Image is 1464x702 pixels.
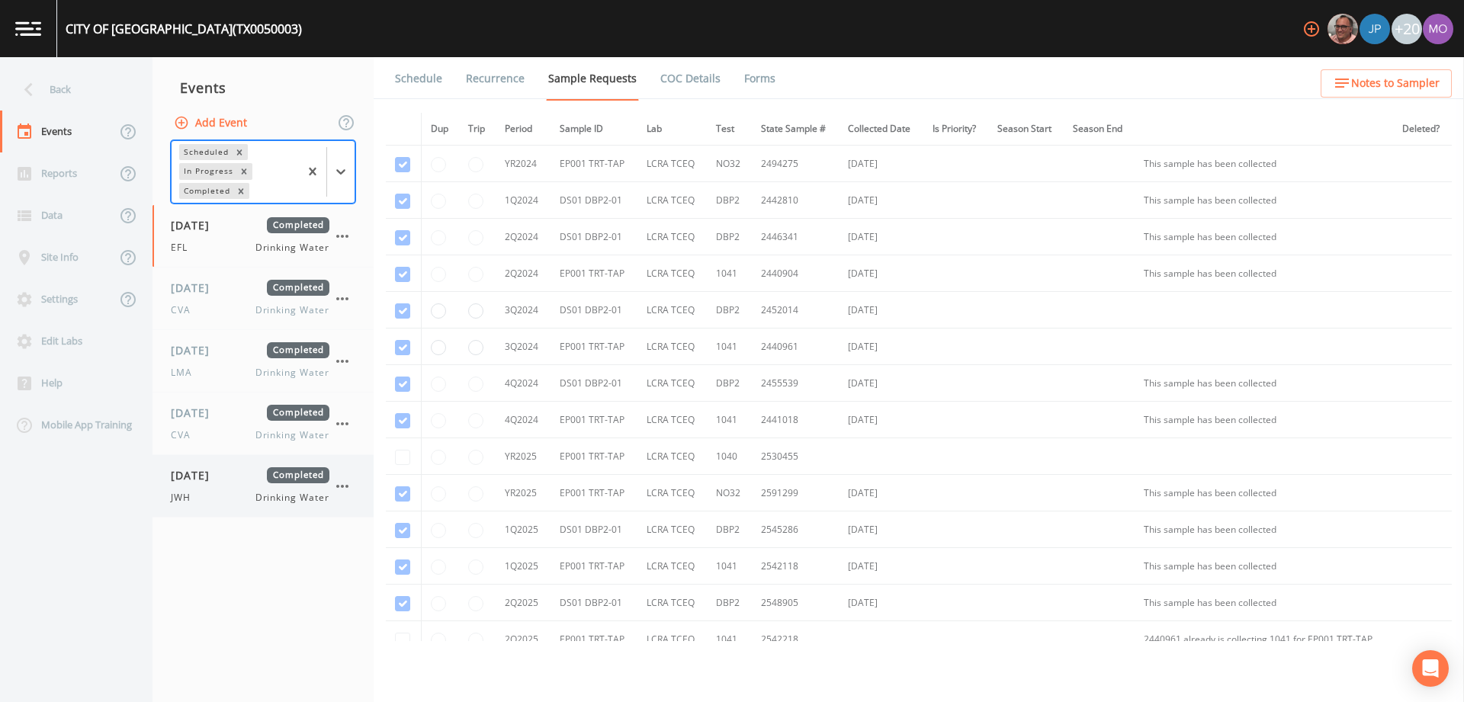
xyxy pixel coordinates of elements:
td: This sample has been collected [1135,365,1393,402]
td: LCRA TCEQ [637,548,707,585]
span: Completed [267,280,329,296]
td: [DATE] [839,255,923,292]
td: 1041 [707,548,752,585]
td: LCRA TCEQ [637,182,707,219]
a: [DATE]CompletedJWHDrinking Water [152,455,374,518]
td: 1Q2025 [496,511,550,548]
a: [DATE]CompletedCVADrinking Water [152,268,374,330]
span: Drinking Water [255,303,329,317]
td: [DATE] [839,402,923,438]
div: Mike Franklin [1327,14,1359,44]
a: Sample Requests [546,57,639,101]
td: YR2025 [496,438,550,475]
td: 1040 [707,438,752,475]
th: Dup [422,113,460,146]
td: DS01 DBP2-01 [551,292,637,329]
td: 2494275 [752,146,839,182]
div: In Progress [179,163,236,179]
td: 3Q2024 [496,329,550,365]
td: LCRA TCEQ [637,585,707,621]
th: Test [707,113,752,146]
td: DBP2 [707,511,752,548]
th: Season Start [988,113,1064,146]
td: This sample has been collected [1135,548,1393,585]
td: This sample has been collected [1135,585,1393,621]
td: [DATE] [839,219,923,255]
img: e2d790fa78825a4bb76dcb6ab311d44c [1328,14,1358,44]
td: This sample has been collected [1135,219,1393,255]
td: DS01 DBP2-01 [551,585,637,621]
td: EP001 TRT-TAP [551,621,637,658]
th: Trip [459,113,496,146]
td: This sample has been collected [1135,255,1393,292]
td: [DATE] [839,182,923,219]
span: Completed [267,467,329,483]
td: 2Q2025 [496,585,550,621]
td: LCRA TCEQ [637,438,707,475]
td: 4Q2024 [496,402,550,438]
td: [DATE] [839,292,923,329]
td: 2446341 [752,219,839,255]
td: NO32 [707,475,752,511]
th: Is Priority? [923,113,988,146]
td: EP001 TRT-TAP [551,475,637,511]
td: EP001 TRT-TAP [551,438,637,475]
td: YR2024 [496,146,550,182]
td: 2452014 [752,292,839,329]
td: LCRA TCEQ [637,365,707,402]
td: LCRA TCEQ [637,292,707,329]
a: [DATE]CompletedEFLDrinking Water [152,205,374,268]
th: State Sample # [752,113,839,146]
td: [DATE] [839,585,923,621]
div: Joshua gere Paul [1359,14,1391,44]
td: This sample has been collected [1135,182,1393,219]
div: Completed [179,183,233,199]
span: [DATE] [171,280,220,296]
td: 3Q2024 [496,292,550,329]
td: 2442810 [752,182,839,219]
span: Drinking Water [255,241,329,255]
td: 2440961 [752,329,839,365]
td: EP001 TRT-TAP [551,146,637,182]
td: 2440904 [752,255,839,292]
td: EP001 TRT-TAP [551,548,637,585]
td: This sample has been collected [1135,402,1393,438]
img: logo [15,21,41,36]
a: COC Details [658,57,723,100]
td: 2440961 already is collecting 1041 for EP001 TRT-TAP [1135,621,1393,658]
td: DBP2 [707,219,752,255]
td: EP001 TRT-TAP [551,329,637,365]
div: Remove Completed [233,183,249,199]
td: 1Q2025 [496,548,550,585]
span: LMA [171,366,201,380]
td: 2Q2025 [496,621,550,658]
span: [DATE] [171,217,220,233]
div: +20 [1392,14,1422,44]
td: 4Q2024 [496,365,550,402]
span: EFL [171,241,197,255]
td: 2542218 [752,621,839,658]
span: [DATE] [171,342,220,358]
td: LCRA TCEQ [637,475,707,511]
td: YR2025 [496,475,550,511]
div: Open Intercom Messenger [1412,650,1449,687]
span: [DATE] [171,467,220,483]
td: 2Q2024 [496,255,550,292]
td: [DATE] [839,511,923,548]
span: Drinking Water [255,491,329,505]
td: LCRA TCEQ [637,402,707,438]
td: 2530455 [752,438,839,475]
div: Remove In Progress [236,163,252,179]
td: 1041 [707,329,752,365]
td: 1Q2024 [496,182,550,219]
span: CVA [171,428,200,442]
span: Completed [267,217,329,233]
img: 41241ef155101aa6d92a04480b0d0000 [1360,14,1390,44]
a: [DATE]CompletedCVADrinking Water [152,393,374,455]
td: DBP2 [707,365,752,402]
a: Forms [742,57,778,100]
td: [DATE] [839,475,923,511]
td: This sample has been collected [1135,146,1393,182]
td: [DATE] [839,548,923,585]
td: 1041 [707,255,752,292]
